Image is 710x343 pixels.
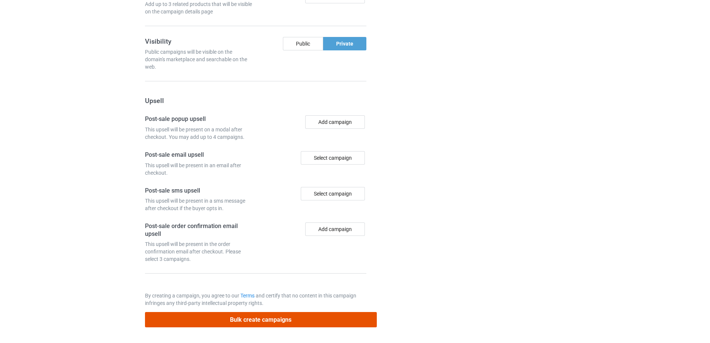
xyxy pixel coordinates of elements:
[305,222,365,236] button: Add campaign
[145,48,253,71] div: Public campaigns will be visible on the domain's marketplace and searchable on the web.
[301,187,365,200] div: Select campaign
[301,151,365,165] div: Select campaign
[145,96,366,105] h3: Upsell
[145,126,253,141] div: This upsell will be present on a modal after checkout. You may add up to 4 campaigns.
[145,292,366,307] p: By creating a campaign, you agree to our and certify that no content in this campaign infringes a...
[145,162,253,177] div: This upsell will be present in an email after checkout.
[305,115,365,129] button: Add campaign
[323,37,366,50] div: Private
[145,151,253,159] h4: Post-sale email upsell
[283,37,323,50] div: Public
[145,197,253,212] div: This upsell will be present in a sms message after checkout if the buyer opts in.
[145,37,253,46] h3: Visibility
[145,0,253,15] div: Add up to 3 related products that will be visible on the campaign details page
[145,187,253,195] h4: Post-sale sms upsell
[145,115,253,123] h4: Post-sale popup upsell
[240,293,255,299] a: Terms
[145,222,253,238] h4: Post-sale order confirmation email upsell
[145,312,377,327] button: Bulk create campaigns
[145,240,253,263] div: This upsell will be present in the order confirmation email after checkout. Please select 3 campa...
